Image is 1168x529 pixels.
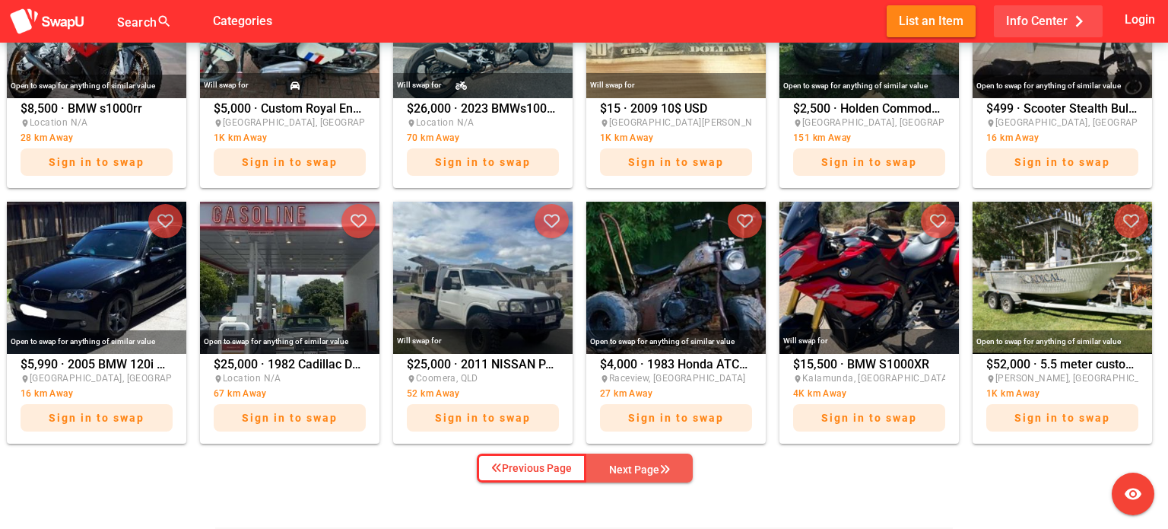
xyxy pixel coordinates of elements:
[995,373,1166,384] span: [PERSON_NAME], [GEOGRAPHIC_DATA]
[986,103,1138,183] div: $499 · Scooter Stealth Bullet 1-6
[3,202,190,444] a: Open to swap for anything of similar value$5,990 · 2005 BMW 120i M Series Sport[GEOGRAPHIC_DATA],...
[407,374,416,384] i: place
[793,388,846,399] span: 4K km Away
[582,202,770,444] a: Open to swap for anything of similar value$4,000 · 1983 Honda ATC70/140 Custom TrikeRaceview, [GE...
[793,132,851,143] span: 151 km Away
[201,13,284,27] a: Categories
[986,359,1138,439] div: $52,000 · 5.5 meter custom craft
[1125,9,1155,30] span: Login
[776,202,963,444] a: Will swap for$15,500 · BMW S1000XRKalamunda, [GEOGRAPHIC_DATA]4K km AwaySign in to swap
[477,454,586,483] button: Previous Page
[49,412,144,424] span: Sign in to swap
[821,156,917,168] span: Sign in to swap
[973,75,1152,98] div: Open to swap for anything of similar value
[793,103,945,183] div: $2,500 · Holden Commodore
[204,77,249,94] div: Will swap for
[407,132,459,143] span: 70 km Away
[7,75,186,98] div: Open to swap for anything of similar value
[214,388,266,399] span: 67 km Away
[21,119,30,128] i: place
[1124,485,1142,503] i: visibility
[802,117,992,128] span: [GEOGRAPHIC_DATA], [GEOGRAPHIC_DATA]
[1006,8,1090,33] span: Info Center
[600,359,752,439] div: $4,000 · 1983 Honda ATC70/140 Custom Trike
[201,5,284,37] button: Categories
[986,374,995,384] i: place
[491,459,572,477] div: Previous Page
[435,412,531,424] span: Sign in to swap
[973,202,1152,354] img: samwillcox%40y7mail.com%2F85c0bce0-3a8c-47c7-a6b1-932021a8bf93%2F17359715041000006169.png
[628,156,724,168] span: Sign in to swap
[407,119,416,128] i: place
[407,388,459,399] span: 52 km Away
[21,359,173,439] div: $5,990 · 2005 BMW 120i M Series Sport
[793,119,802,128] i: place
[1122,5,1159,33] button: Login
[416,117,474,128] span: Location N/A
[407,359,559,439] div: $25,000 · 2011 NISSAN PATROL UTILITY
[389,202,576,444] a: Will swap for$25,000 · 2011 NISSAN PATROL UTILITYCoomera, QLD52 km AwaySign in to swap
[214,103,366,183] div: $5,000 · Custom Royal Enfield 500cc
[986,132,1039,143] span: 16 km Away
[973,330,1152,354] div: Open to swap for anything of similar value
[887,5,976,37] button: List an Item
[30,117,88,128] span: Location N/A
[200,202,379,354] img: coreyyysimo%40gmail.com%2F23a5687d-b04a-4a6f-8331-115a2311ff2c%2F1737259601IMG_6365.jpeg
[7,330,186,354] div: Open to swap for anything of similar value
[190,12,208,30] i: false
[30,373,219,384] span: [GEOGRAPHIC_DATA], [GEOGRAPHIC_DATA]
[600,103,752,183] div: $15 · 2009 10$ USD
[397,333,442,349] div: Will swap for
[586,202,766,354] img: hayleykeable%40gmail.com%2F157103aa-cc84-467f-8c1b-5ee2c9f8f312%2F1736414449IMG_2961.jpeg
[416,373,478,384] span: Coomera, QLD
[969,202,1156,444] a: Open to swap for anything of similar value$52,000 · 5.5 meter custom craft[PERSON_NAME], [GEOGRAP...
[407,103,559,183] div: $26,000 · 2023 BMWs100R swap for [PERSON_NAME]
[214,119,223,128] i: place
[21,132,73,143] span: 28 km Away
[213,8,272,33] span: Categories
[214,374,223,384] i: place
[49,156,144,168] span: Sign in to swap
[899,11,963,31] span: List an Item
[600,119,609,128] i: place
[994,5,1103,37] button: Info Center
[1068,10,1090,33] i: chevron_right
[7,202,186,354] img: antolocking%40gmail.com%2F42bf7b43-d14e-465b-97d9-ad6740946aa3%2F17373204651000023766.jpg
[242,412,338,424] span: Sign in to swap
[628,412,724,424] span: Sign in to swap
[9,8,85,36] img: aSD8y5uGLpzPJLYTcYcjNu3laj1c05W5KWf0Ds+Za8uybjssssuu+yyyy677LKX2n+PWMSDJ9a87AAAAABJRU5ErkJggg==
[397,77,442,94] div: Will swap for
[1014,412,1110,424] span: Sign in to swap
[1014,156,1110,168] span: Sign in to swap
[986,388,1039,399] span: 1K km Away
[793,374,802,384] i: place
[393,202,573,354] img: branalewis2000%40gmail.com%2F4a627701-2cb0-4906-814d-6ea3363c8b21%2F1736826146IMG_2846.jpg
[609,373,746,384] span: Raceview, [GEOGRAPHIC_DATA]
[779,75,959,98] div: Open to swap for anything of similar value
[609,460,670,479] div: Next Page
[609,117,868,128] span: [GEOGRAPHIC_DATA][PERSON_NAME][GEOGRAPHIC_DATA]
[21,374,30,384] i: place
[214,132,267,143] span: 1K km Away
[223,373,281,384] span: Location N/A
[21,103,173,183] div: $8,500 · BMW s1000rr
[196,202,383,444] a: Open to swap for anything of similar value$25,000 · 1982 Cadillac DevilleLocation N/A67 km AwaySi...
[802,373,951,384] span: Kalamunda, [GEOGRAPHIC_DATA]
[223,117,412,128] span: [GEOGRAPHIC_DATA], [GEOGRAPHIC_DATA]
[242,156,338,168] span: Sign in to swap
[214,359,366,439] div: $25,000 · 1982 Cadillac Deville
[200,330,379,354] div: Open to swap for anything of similar value
[586,454,693,483] button: Next Page
[600,132,653,143] span: 1K km Away
[600,388,652,399] span: 27 km Away
[590,77,635,94] div: Will swap for
[783,333,828,349] div: Will swap for
[435,156,531,168] span: Sign in to swap
[779,202,959,354] img: pmouckala%40mac.com%2Faaeaf3a2-cf5f-4e06-979d-03623e88d890%2F1736396338IMG_5725.jpeg
[21,388,73,399] span: 16 km Away
[821,412,917,424] span: Sign in to swap
[600,374,609,384] i: place
[586,330,766,354] div: Open to swap for anything of similar value
[793,359,945,439] div: $15,500 · BMW S1000XR
[986,119,995,128] i: place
